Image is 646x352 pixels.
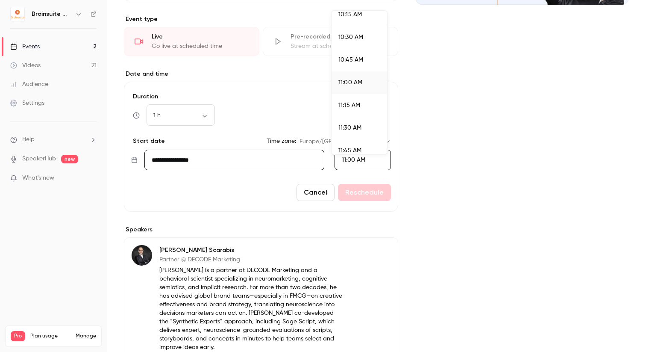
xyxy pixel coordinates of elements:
span: 11:15 AM [338,102,360,108]
span: 11:00 AM [338,80,362,86]
span: 11:45 AM [338,148,361,154]
span: 10:30 AM [338,34,363,40]
span: 10:45 AM [338,57,363,63]
span: 10:15 AM [338,12,362,18]
span: 11:30 AM [338,125,361,131]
